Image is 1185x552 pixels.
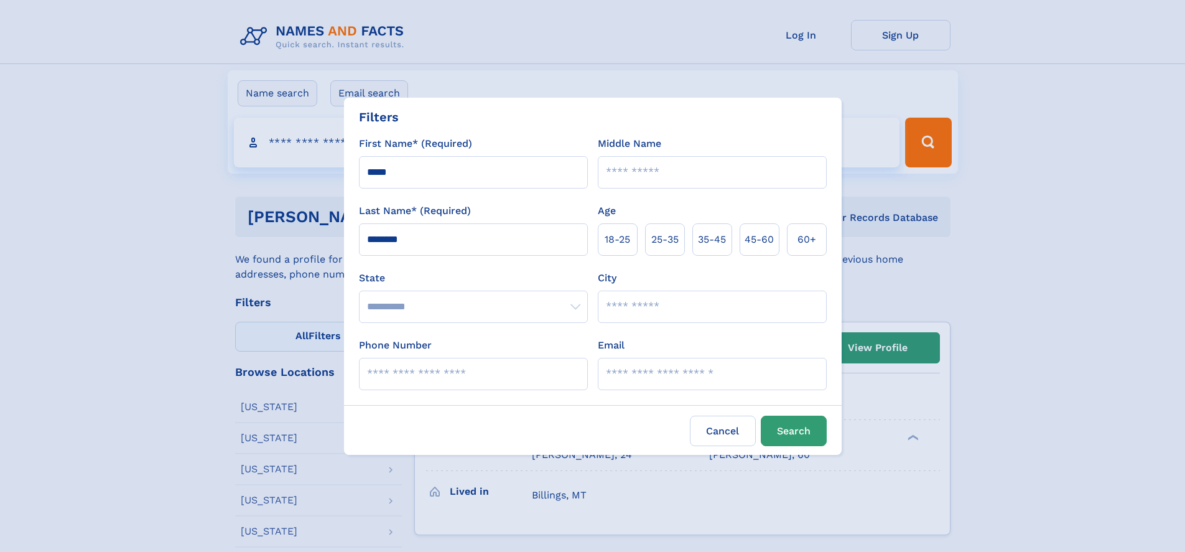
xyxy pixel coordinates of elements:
[359,136,472,151] label: First Name* (Required)
[690,416,756,446] label: Cancel
[359,338,432,353] label: Phone Number
[598,271,616,286] label: City
[598,338,625,353] label: Email
[598,136,661,151] label: Middle Name
[605,232,630,247] span: 18‑25
[651,232,679,247] span: 25‑35
[761,416,827,446] button: Search
[359,271,588,286] label: State
[359,203,471,218] label: Last Name* (Required)
[745,232,774,247] span: 45‑60
[797,232,816,247] span: 60+
[359,108,399,126] div: Filters
[598,203,616,218] label: Age
[698,232,726,247] span: 35‑45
